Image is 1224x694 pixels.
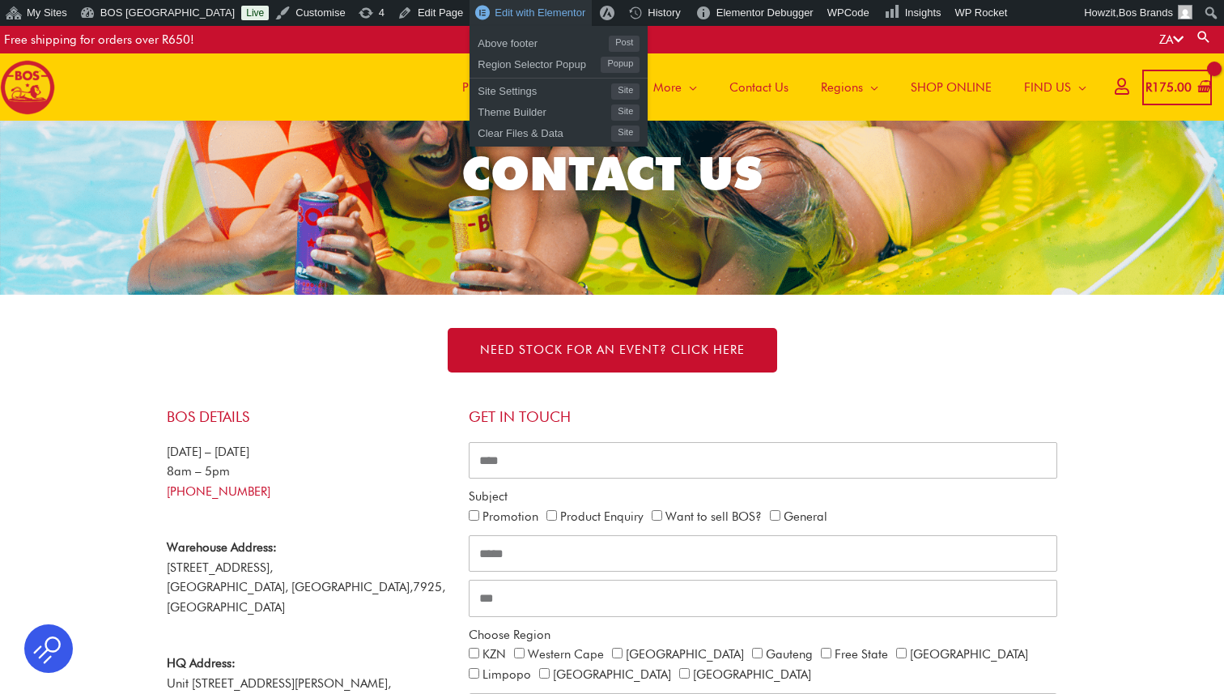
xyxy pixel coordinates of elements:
a: Contact Us [713,53,805,121]
label: [GEOGRAPHIC_DATA] [693,667,811,682]
a: Live [241,6,269,20]
label: [GEOGRAPHIC_DATA] [910,647,1028,662]
label: Want to sell BOS? [665,509,762,524]
a: More [637,53,713,121]
span: Popup [601,57,640,73]
span: Clear Files & Data [478,121,611,142]
a: Search button [1196,29,1212,45]
span: SHOP ONLINE [911,63,992,112]
span: [GEOGRAPHIC_DATA], [GEOGRAPHIC_DATA], [167,580,413,594]
h4: Get in touch [469,408,1057,426]
span: Unit [STREET_ADDRESS][PERSON_NAME], [167,656,391,691]
a: Theme BuilderSite [470,100,648,121]
label: [GEOGRAPHIC_DATA] [553,667,671,682]
span: More [653,63,682,112]
a: Above footerPost [470,31,648,52]
span: Region Selector Popup [478,52,601,73]
span: R [1145,80,1152,95]
label: Gauteng [766,647,813,662]
h4: BOS Details [167,408,453,426]
label: Promotion [482,509,538,524]
span: Regions [821,63,863,112]
label: Free State [835,647,888,662]
span: [STREET_ADDRESS], [167,560,273,575]
span: Bos Brands [1119,6,1173,19]
label: General [784,509,827,524]
a: Regions [805,53,895,121]
bdi: 175.00 [1145,80,1192,95]
label: [GEOGRAPHIC_DATA] [626,647,744,662]
span: [DATE] – [DATE] [167,445,249,459]
span: Site [611,83,640,100]
span: Above footer [478,31,609,52]
nav: Site Navigation [434,53,1103,121]
div: Free shipping for orders over R650! [4,26,194,53]
label: Western Cape [528,647,604,662]
a: Product Range [446,53,556,121]
label: Product Enquiry [560,509,644,524]
span: Site Settings [478,79,611,100]
strong: HQ Address: [167,656,236,671]
label: Subject [469,487,508,507]
a: SHOP ONLINE [895,53,1008,121]
label: KZN [482,647,506,662]
span: Site [611,126,640,142]
a: Site SettingsSite [470,79,648,100]
span: Contact Us [729,63,788,112]
a: ZA [1159,32,1184,47]
a: NEED STOCK FOR AN EVENT? Click here [448,328,777,373]
span: 8am – 5pm [167,464,230,479]
strong: Warehouse Address: [167,540,277,555]
a: View Shopping Cart, 1 items [1142,70,1212,106]
span: FIND US [1024,63,1071,112]
span: NEED STOCK FOR AN EVENT? Click here [480,344,745,356]
a: [PHONE_NUMBER] [167,484,270,499]
span: Insights [905,6,941,19]
span: Theme Builder [478,100,611,121]
a: Clear Files & DataSite [470,121,648,142]
h2: CONTACT US [160,143,1065,203]
span: Product Range [462,63,540,112]
span: Site [611,104,640,121]
span: Edit with Elementor [495,6,585,19]
a: Region Selector PopupPopup [470,52,648,73]
label: Limpopo [482,667,531,682]
label: Choose Region [469,625,550,645]
span: Post [609,36,640,52]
